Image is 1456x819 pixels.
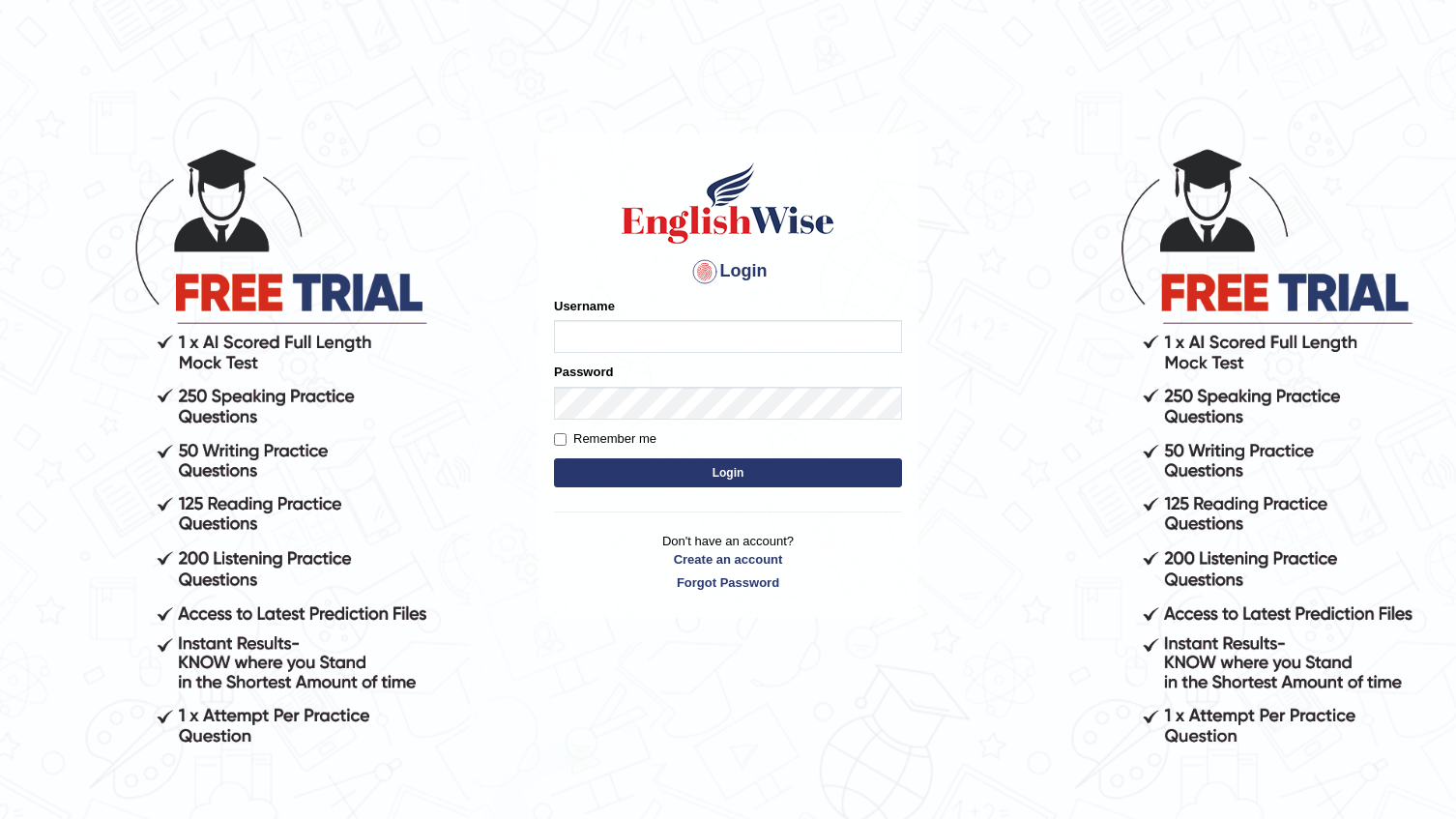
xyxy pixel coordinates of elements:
a: Create an account [554,550,902,569]
h4: Login [554,256,902,287]
input: Remember me [554,433,567,446]
label: Password [554,363,613,381]
a: Forgot Password [554,573,902,592]
p: Don't have an account? [554,532,902,592]
img: Logo of English Wise sign in for intelligent practice with AI [618,160,838,247]
label: Remember me [554,429,656,449]
label: Username [554,297,615,315]
button: Login [554,458,902,487]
